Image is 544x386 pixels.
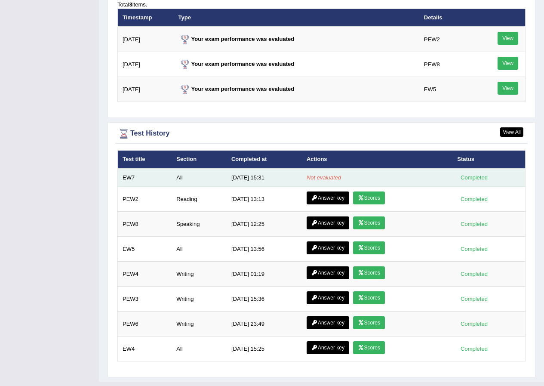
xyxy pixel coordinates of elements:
[353,191,385,204] a: Scores
[457,319,491,328] div: Completed
[353,291,385,304] a: Scores
[353,266,385,279] a: Scores
[227,262,302,287] td: [DATE] 01:19
[307,191,349,204] a: Answer key
[307,341,349,354] a: Answer key
[227,237,302,262] td: [DATE] 13:56
[307,266,349,279] a: Answer key
[172,187,227,212] td: Reading
[227,312,302,337] td: [DATE] 23:49
[227,169,302,187] td: [DATE] 15:31
[307,316,349,329] a: Answer key
[118,151,172,169] th: Test title
[172,337,227,361] td: All
[457,269,491,278] div: Completed
[227,212,302,237] td: [DATE] 12:25
[419,52,474,77] td: PEW8
[353,241,385,254] a: Scores
[118,27,174,52] td: [DATE]
[227,187,302,212] td: [DATE] 13:13
[118,237,172,262] td: EW5
[178,36,295,42] strong: Your exam performance was evaluated
[118,187,172,212] td: PEW2
[118,312,172,337] td: PEW6
[500,127,523,137] a: View All
[118,262,172,287] td: PEW4
[227,287,302,312] td: [DATE] 15:36
[172,287,227,312] td: Writing
[118,169,172,187] td: EW7
[419,77,474,102] td: EW5
[118,9,174,27] th: Timestamp
[452,151,525,169] th: Status
[457,219,491,229] div: Completed
[353,316,385,329] a: Scores
[172,151,227,169] th: Section
[118,212,172,237] td: PEW8
[307,241,349,254] a: Answer key
[117,0,526,9] div: Total items.
[172,237,227,262] td: All
[172,262,227,287] td: Writing
[172,212,227,237] td: Speaking
[118,52,174,77] td: [DATE]
[172,312,227,337] td: Writing
[178,61,295,67] strong: Your exam performance was evaluated
[117,127,526,140] div: Test History
[457,344,491,353] div: Completed
[353,341,385,354] a: Scores
[118,337,172,361] td: EW4
[498,57,518,70] a: View
[498,82,518,95] a: View
[419,27,474,52] td: PEW2
[419,9,474,27] th: Details
[457,173,491,182] div: Completed
[118,287,172,312] td: PEW3
[178,86,295,92] strong: Your exam performance was evaluated
[118,77,174,102] td: [DATE]
[457,244,491,253] div: Completed
[498,32,518,45] a: View
[174,9,419,27] th: Type
[457,294,491,303] div: Completed
[353,216,385,229] a: Scores
[227,151,302,169] th: Completed at
[307,291,349,304] a: Answer key
[457,195,491,204] div: Completed
[302,151,452,169] th: Actions
[227,337,302,361] td: [DATE] 15:25
[129,1,132,8] b: 3
[307,216,349,229] a: Answer key
[172,169,227,187] td: All
[307,174,341,181] em: Not evaluated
